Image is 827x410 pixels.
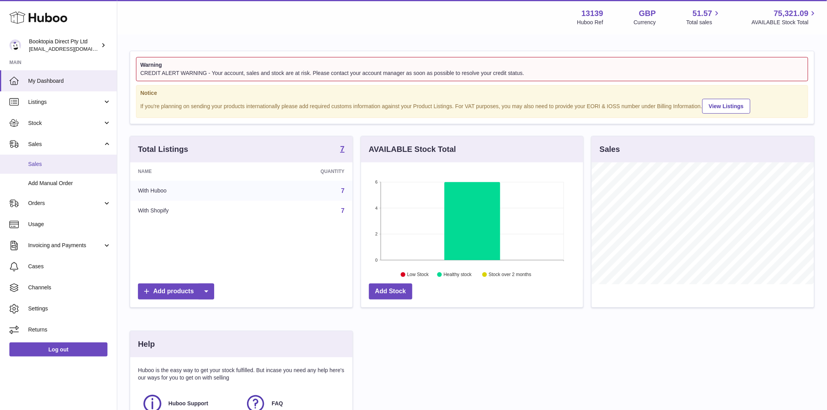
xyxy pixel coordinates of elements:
[28,200,103,207] span: Orders
[577,19,603,26] div: Huboo Ref
[140,98,804,114] div: If you're planning on sending your products internationally please add required customs informati...
[693,8,712,19] span: 51.57
[369,283,412,299] a: Add Stock
[407,272,429,278] text: Low Stock
[639,8,656,19] strong: GBP
[375,258,378,263] text: 0
[9,342,107,357] a: Log out
[375,232,378,237] text: 2
[138,144,188,155] h3: Total Listings
[686,8,721,26] a: 51.57 Total sales
[28,77,111,85] span: My Dashboard
[140,70,804,77] div: CREDIT ALERT WARNING - Your account, sales and stock are at risk. Please contact your account man...
[28,98,103,106] span: Listings
[340,145,345,154] a: 7
[752,19,818,26] span: AVAILABLE Stock Total
[140,89,804,97] strong: Notice
[375,206,378,210] text: 4
[702,99,750,114] a: View Listings
[28,305,111,312] span: Settings
[28,141,103,148] span: Sales
[28,326,111,333] span: Returns
[29,46,115,52] span: [EMAIL_ADDRESS][DOMAIN_NAME]
[130,162,250,180] th: Name
[752,8,818,26] a: 75,321.09 AVAILABLE Stock Total
[140,61,804,69] strong: Warning
[138,283,214,299] a: Add products
[375,180,378,185] text: 6
[341,207,345,214] a: 7
[138,339,155,349] h3: Help
[634,19,656,26] div: Currency
[28,284,111,291] span: Channels
[28,263,111,270] span: Cases
[340,145,345,153] strong: 7
[130,201,250,221] td: With Shopify
[28,160,111,168] span: Sales
[28,242,103,249] span: Invoicing and Payments
[489,272,531,278] text: Stock over 2 months
[600,144,620,155] h3: Sales
[250,162,353,180] th: Quantity
[9,39,21,51] img: internalAdmin-13139@internal.huboo.com
[28,180,111,187] span: Add Manual Order
[686,19,721,26] span: Total sales
[774,8,809,19] span: 75,321.09
[272,400,283,407] span: FAQ
[369,144,456,155] h3: AVAILABLE Stock Total
[444,272,472,278] text: Healthy stock
[28,221,111,228] span: Usage
[168,400,208,407] span: Huboo Support
[130,181,250,201] td: With Huboo
[582,8,603,19] strong: 13139
[28,119,103,127] span: Stock
[341,187,345,194] a: 7
[29,38,99,53] div: Booktopia Direct Pty Ltd
[138,367,345,381] p: Huboo is the easy way to get your stock fulfilled. But incase you need any help here's our ways f...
